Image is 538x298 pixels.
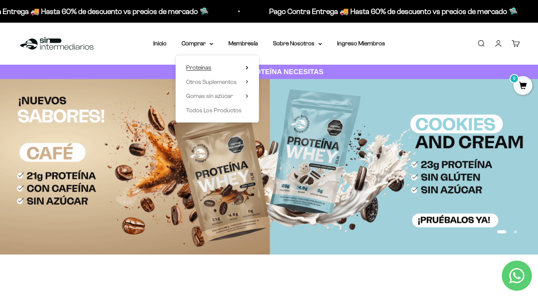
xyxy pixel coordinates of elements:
[186,93,233,99] span: Gomas sin azúcar
[337,40,385,47] a: Ingreso Miembros
[267,5,516,17] p: Pago Contra Entrega 🚚 Hasta 60% de descuento vs precios de mercado 🛸
[273,39,322,48] summary: Sobre Nosotros
[153,40,166,47] a: Inicio
[186,106,248,115] a: Todos Los Productos
[186,77,248,87] summary: Otros Suplementos
[186,63,248,73] summary: Proteínas
[186,64,211,71] span: Proteínas
[513,82,532,90] a: 0
[214,68,324,76] strong: CUANTA PROTEÍNA NECESITAS
[186,91,248,101] summary: Gomas sin azúcar
[186,107,242,113] span: Todos Los Productos
[510,74,519,83] mark: 0
[186,79,237,85] span: Otros Suplementos
[228,40,258,47] a: Membresía
[182,39,213,48] summary: Comprar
